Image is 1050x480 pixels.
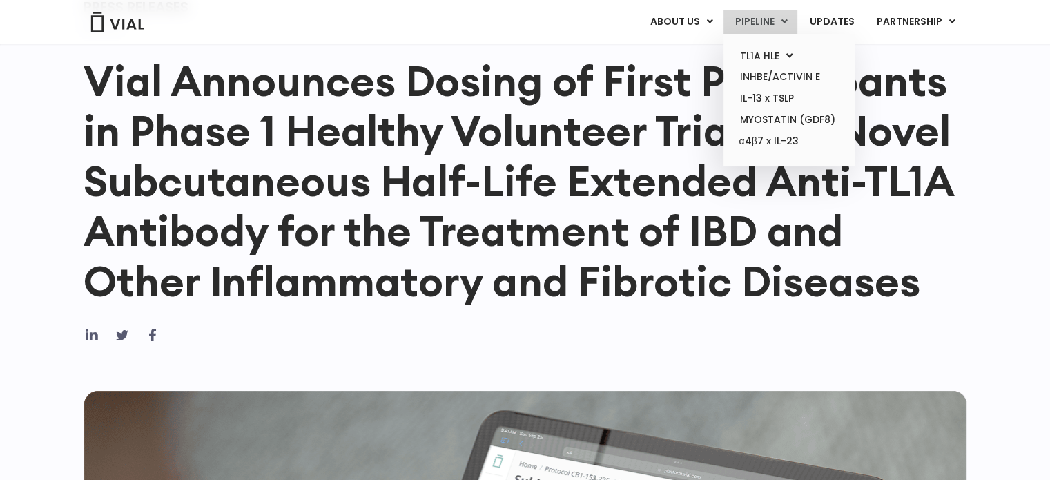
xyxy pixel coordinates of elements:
a: MYOSTATIN (GDF8) [728,109,849,131]
a: ABOUT USMenu Toggle [639,10,723,34]
a: TL1A HLEMenu Toggle [728,46,849,67]
a: INHBE/ACTIVIN E [728,66,849,88]
img: Vial Logo [90,12,145,32]
a: UPDATES [798,10,864,34]
div: Share on facebook [144,327,161,343]
h1: Vial Announces Dosing of First Participants in Phase 1 Healthy Volunteer Trial of a Novel Subcuta... [84,56,967,306]
a: IL-13 x TSLP [728,88,849,109]
a: PIPELINEMenu Toggle [723,10,797,34]
div: Share on twitter [114,327,130,343]
div: Share on linkedin [84,327,100,343]
a: PARTNERSHIPMenu Toggle [865,10,966,34]
a: α4β7 x IL-23 [728,131,849,153]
